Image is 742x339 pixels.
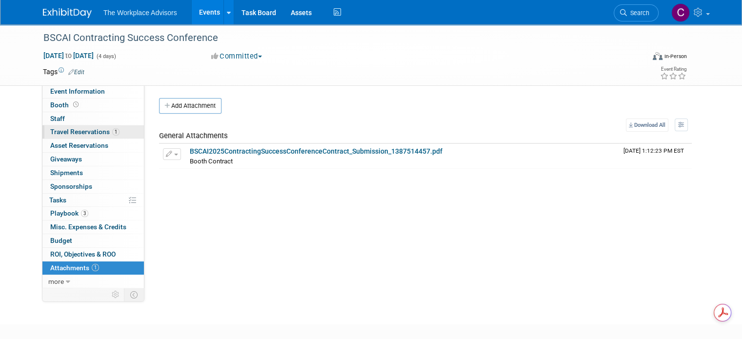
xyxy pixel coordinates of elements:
td: Toggle Event Tabs [124,288,144,301]
span: Upload Timestamp [623,147,684,154]
span: Playbook [50,209,88,217]
span: General Attachments [159,131,228,140]
span: Budget [50,237,72,244]
div: In-Person [664,53,687,60]
a: Budget [42,234,144,247]
a: ROI, Objectives & ROO [42,248,144,261]
img: ExhibitDay [43,8,92,18]
td: Tags [43,67,84,77]
a: Booth [42,99,144,112]
img: Claudia St. John [671,3,690,22]
a: Giveaways [42,153,144,166]
a: Asset Reservations [42,139,144,152]
a: Edit [68,69,84,76]
span: Tasks [49,196,66,204]
div: Event Rating [660,67,686,72]
span: Misc. Expenses & Credits [50,223,126,231]
span: to [64,52,73,60]
a: Misc. Expenses & Credits [42,220,144,234]
a: Playbook3 [42,207,144,220]
span: ROI, Objectives & ROO [50,250,116,258]
a: Download All [626,119,668,132]
span: Booth [50,101,80,109]
span: Staff [50,115,65,122]
a: Staff [42,112,144,125]
a: BSCAI2025ContractingSuccessConferenceContract_Submission_1387514457.pdf [190,147,442,155]
span: The Workplace Advisors [103,9,177,17]
td: Personalize Event Tab Strip [107,288,124,301]
a: Search [614,4,659,21]
a: Shipments [42,166,144,179]
span: Booth not reserved yet [71,101,80,108]
span: 1 [92,264,99,271]
span: (4 days) [96,53,116,60]
span: Giveaways [50,155,82,163]
img: Format-Inperson.png [653,52,662,60]
span: Travel Reservations [50,128,120,136]
span: Shipments [50,169,83,177]
span: more [48,278,64,285]
span: 3 [81,210,88,217]
a: Sponsorships [42,180,144,193]
span: Booth Contract [190,158,233,165]
a: more [42,275,144,288]
a: Tasks [42,194,144,207]
span: Search [627,9,649,17]
button: Committed [208,51,266,61]
div: BSCAI Contracting Success Conference [40,29,632,47]
span: Sponsorships [50,182,92,190]
span: 1 [112,128,120,136]
span: Attachments [50,264,99,272]
a: Attachments1 [42,261,144,275]
span: [DATE] [DATE] [43,51,94,60]
span: Asset Reservations [50,141,108,149]
div: Event Format [592,51,687,65]
td: Upload Timestamp [620,144,692,168]
a: Travel Reservations1 [42,125,144,139]
button: Add Attachment [159,98,221,114]
span: Event Information [50,87,105,95]
a: Event Information [42,85,144,98]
